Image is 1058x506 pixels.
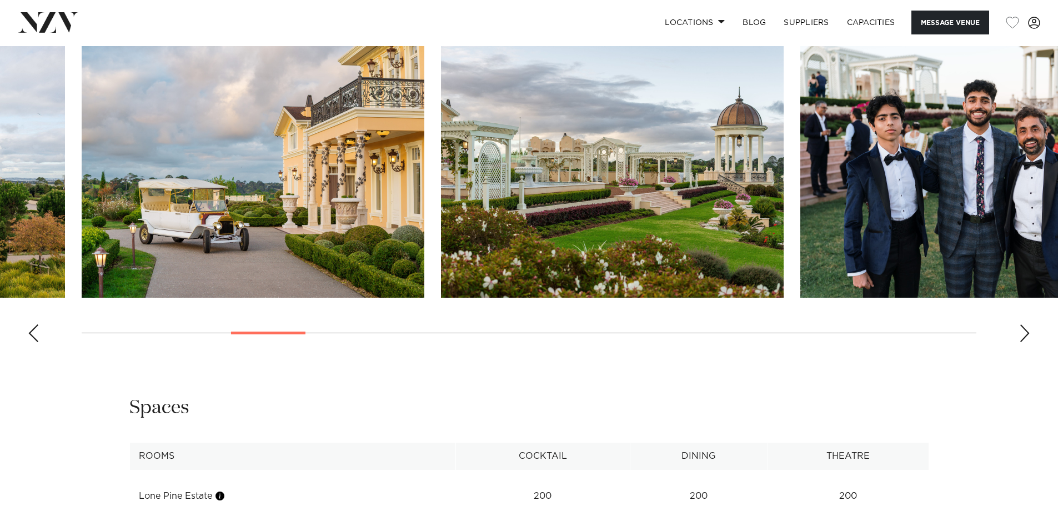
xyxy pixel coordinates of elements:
button: Message Venue [911,11,989,34]
img: nzv-logo.png [18,12,78,32]
th: Dining [630,443,768,470]
swiper-slide: 7 / 30 [441,46,784,298]
th: Rooms [129,443,456,470]
h2: Spaces [129,395,189,420]
a: Locations [656,11,734,34]
a: BLOG [734,11,775,34]
swiper-slide: 6 / 30 [82,46,424,298]
th: Theatre [768,443,929,470]
a: SUPPLIERS [775,11,838,34]
th: Cocktail [456,443,630,470]
a: Capacities [838,11,904,34]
